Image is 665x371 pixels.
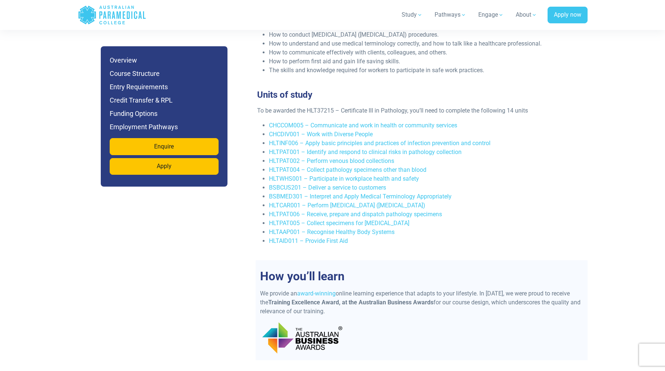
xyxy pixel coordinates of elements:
[269,184,386,191] a: BSBCUS201 – Deliver a service to customers
[256,269,588,283] h2: How you’ll learn
[269,39,580,48] li: How to understand and use medical terminology correctly, and how to talk like a healthcare profes...
[297,290,336,297] a: award-winning
[269,237,348,244] a: HLTAID011 – Provide First Aid
[269,140,491,147] a: HLTINF006 – Apply basic principles and practices of infection prevention and control
[548,7,588,24] a: Apply now
[260,289,583,316] p: We provide an online learning experience that adapts to your lifestyle. In [DATE], we were proud ...
[269,148,462,156] a: HLTPAT001 – Identify and respond to clinical risks in pathology collection
[268,299,433,306] strong: Training Excellence Award, at the Australian Business Awards
[257,106,580,115] p: To be awarded the HLT37215 – Certificate III in Pathology, you’ll need to complete the following ...
[269,30,580,39] li: How to conduct [MEDICAL_DATA] ([MEDICAL_DATA]) procedures.
[269,175,419,182] a: HLTWHS001 – Participate in workplace health and safety
[269,66,580,75] li: The skills and knowledge required for workers to participate in safe work practices.
[269,122,457,129] a: CHCCOM005 – Communicate and work in health or community services
[269,157,394,164] a: HLTPAT002 – Perform venous blood collections
[269,48,580,57] li: How to communicate effectively with clients, colleagues, and others.
[397,4,427,25] a: Study
[253,90,585,100] h3: Units of study
[269,57,580,66] li: How to perform first aid and gain life saving skills.
[78,3,146,27] a: Australian Paramedical College
[269,131,373,138] a: CHCDIV001 – Work with Diverse People
[511,4,542,25] a: About
[269,211,442,218] a: HLTPAT006 – Receive, prepare and dispatch pathology specimens
[474,4,508,25] a: Engage
[269,228,395,235] a: HLTAAP001 – Recognise Healthy Body Systems
[269,220,409,227] a: HLTPAT005 – Collect specimens for [MEDICAL_DATA]
[269,166,426,173] a: HLTPAT004 – Collect pathology specimens other than blood
[269,202,425,209] a: HLTCAR001 – Perform [MEDICAL_DATA] ([MEDICAL_DATA])
[430,4,471,25] a: Pathways
[269,193,452,200] a: BSBMED301 – Interpret and Apply Medical Terminology Appropriately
